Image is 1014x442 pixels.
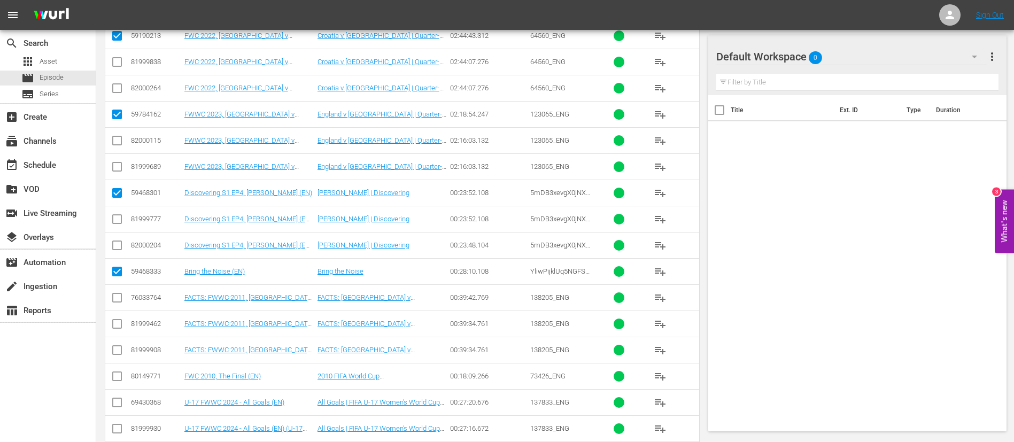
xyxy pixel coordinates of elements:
[5,231,18,244] span: Overlays
[716,42,988,72] div: Default Workspace
[654,108,667,121] span: playlist_add
[450,162,527,170] div: 02:16:03.132
[654,422,667,435] span: playlist_add
[654,160,667,173] span: playlist_add
[833,95,901,125] th: Ext. ID
[647,390,673,415] button: playlist_add
[530,293,569,301] span: 138205_ENG
[530,424,569,432] span: 137833_ENG
[530,320,569,328] span: 138205_ENG
[647,75,673,101] button: playlist_add
[530,58,566,66] span: 64560_ENG
[530,162,569,170] span: 123065_ENG
[450,372,527,380] div: 00:18:09.266
[654,370,667,383] span: playlist_add
[184,241,312,265] a: Discovering S1 EP4, [PERSON_NAME] (EN) (Discovering S1 EP4, [PERSON_NAME] (EN) (VARIANT))
[450,189,527,197] div: 00:23:52.108
[5,37,18,50] span: Search
[986,44,998,69] button: more_vert
[131,58,181,66] div: 81999838
[450,293,527,301] div: 00:39:42.769
[530,189,590,205] span: 5mDB3xevgX0jNXRCnqqRwR_ENG
[450,346,527,354] div: 00:39:34.761
[647,311,673,337] button: playlist_add
[184,424,307,440] a: U-17 FWWC 2024 - All Goals (EN) (U-17 FWWC 2024 - All Goals (EN) (VARIANT))
[654,213,667,226] span: playlist_add
[530,136,569,144] span: 123065_ENG
[131,424,181,432] div: 81999930
[654,396,667,409] span: playlist_add
[131,241,181,249] div: 82000204
[930,95,994,125] th: Duration
[731,95,833,125] th: Title
[131,267,181,275] div: 59468333
[654,187,667,199] span: playlist_add
[530,398,569,406] span: 137833_ENG
[131,372,181,380] div: 80149771
[530,346,569,354] span: 138205_ENG
[986,50,998,63] span: more_vert
[21,88,34,100] span: Series
[318,162,446,187] a: England v [GEOGRAPHIC_DATA] | Quarter-final | FIFA Women's World Cup 2023 | Full Match Replay
[654,239,667,252] span: playlist_add
[21,55,34,68] span: Asset
[131,136,181,144] div: 82000115
[184,110,303,134] a: FWWC 2023, [GEOGRAPHIC_DATA] v [GEOGRAPHIC_DATA] (EN) + on this day promo
[5,159,18,172] span: Schedule
[530,110,569,118] span: 123065_ENG
[450,32,527,40] div: 02:44:43.312
[131,84,181,92] div: 82000264
[318,32,444,56] a: Croatia v [GEOGRAPHIC_DATA] | Quarter-finals | FIFA World Cup Qatar 2022™ | Full Match Replay
[647,206,673,232] button: playlist_add
[184,293,313,309] a: FACTS: FWWC 2011, [GEOGRAPHIC_DATA] v [GEOGRAPHIC_DATA] (EN)
[131,293,181,301] div: 76033764
[647,259,673,284] button: playlist_add
[131,189,181,197] div: 59468301
[318,215,409,223] a: [PERSON_NAME] | Discovering
[5,135,18,148] span: Channels
[184,136,313,168] a: FWWC 2023, [GEOGRAPHIC_DATA] v [GEOGRAPHIC_DATA] (EN) + on this day promo (FWWC 2023, [GEOGRAPHIC...
[5,183,18,196] span: VOD
[647,416,673,441] button: playlist_add
[654,29,667,42] span: playlist_add
[184,372,261,380] a: FWC 2010, The Final (EN)
[40,89,59,99] span: Series
[5,111,18,123] span: Create
[131,320,181,328] div: 81999462
[450,267,527,275] div: 00:28:10.108
[450,241,527,249] div: 00:23:48.104
[654,265,667,278] span: playlist_add
[900,95,930,125] th: Type
[184,162,313,195] a: FWWC 2023, [GEOGRAPHIC_DATA] v [GEOGRAPHIC_DATA] (EN) + on this day promo (FWWC 2023, [GEOGRAPHIC...
[654,134,667,147] span: playlist_add
[318,424,444,440] a: All Goals | FIFA U-17 Women's World Cup [GEOGRAPHIC_DATA] 2024™
[5,280,18,293] span: Ingestion
[450,136,527,144] div: 02:16:03.132
[318,372,419,388] a: 2010 FIFA World Cup [GEOGRAPHIC_DATA]™ | The Final
[184,398,284,406] a: U-17 FWWC 2024 - All Goals (EN)
[40,56,57,67] span: Asset
[647,337,673,363] button: playlist_add
[976,11,1004,19] a: Sign Out
[450,58,527,66] div: 02:44:07.276
[647,285,673,311] button: playlist_add
[450,424,527,432] div: 00:27:16.672
[184,84,300,116] a: FWC 2022, [GEOGRAPHIC_DATA] v [GEOGRAPHIC_DATA] (EN) (FWC 2022, [GEOGRAPHIC_DATA] v [GEOGRAPHIC_D...
[318,136,446,160] a: England v [GEOGRAPHIC_DATA] | Quarter-final | FIFA Women's World Cup 2023 | Full Match Replay
[530,267,590,283] span: YliwPijklUq5NGFSg-VI1A_ENG
[654,291,667,304] span: playlist_add
[318,58,444,82] a: Croatia v [GEOGRAPHIC_DATA] | Quarter-finals | FIFA World Cup Qatar 2022™ | Full Match Replay
[530,215,590,231] span: 5mDB3xevgX0jNXRCnqqRwR_ENG
[647,23,673,49] button: playlist_add
[131,398,181,406] div: 69430368
[318,293,415,317] a: FACTS: [GEOGRAPHIC_DATA] v [GEOGRAPHIC_DATA] | [GEOGRAPHIC_DATA] 2011
[995,189,1014,253] button: Open Feedback Widget
[184,58,300,90] a: FWC 2022, [GEOGRAPHIC_DATA] v [GEOGRAPHIC_DATA] (EN) (FWC 2022, [GEOGRAPHIC_DATA] v [GEOGRAPHIC_D...
[647,363,673,389] button: playlist_add
[318,346,415,370] a: FACTS: [GEOGRAPHIC_DATA] v [GEOGRAPHIC_DATA] | [GEOGRAPHIC_DATA] 2011
[647,49,673,75] button: playlist_add
[450,398,527,406] div: 00:27:20.676
[647,128,673,153] button: playlist_add
[992,187,1001,196] div: 3
[318,241,409,249] a: [PERSON_NAME] | Discovering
